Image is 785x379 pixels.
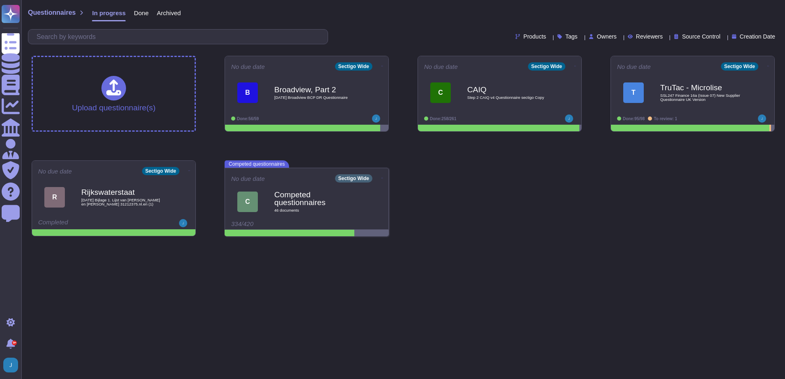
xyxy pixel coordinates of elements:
span: No due date [424,64,458,70]
span: Reviewers [636,34,663,39]
div: Sectigo Wide [335,62,372,71]
div: 9+ [12,340,17,345]
input: Search by keywords [32,30,328,44]
div: Sectigo Wide [335,174,372,183]
span: No due date [38,168,72,174]
img: user [372,114,380,123]
span: Done [134,10,149,16]
b: CAIQ [467,86,549,94]
span: Competed questionnaires [225,160,289,168]
img: user [565,114,573,123]
span: Step 2 CAIQ v4 Questionnaire sectigo Copy [467,96,549,100]
b: TruTac - Microlise [660,84,742,91]
span: No due date [231,64,265,70]
span: In progress [92,10,126,16]
span: [DATE] Bijlage 1. Lijst van [PERSON_NAME] en [PERSON_NAME] 31212375.nl.en (1) [81,198,163,206]
div: T [623,82,644,103]
span: No due date [617,64,651,70]
span: Archived [157,10,181,16]
button: user [2,356,24,374]
span: No due date [231,176,265,182]
div: C [237,192,258,212]
div: C [430,82,451,103]
span: Done: 258/261 [430,116,457,121]
span: [DATE] Broadview BCP DR Questionnaire [274,96,356,100]
img: user [179,219,187,227]
div: Upload questionnaire(s) [72,76,156,112]
span: Done: 56/59 [237,116,259,121]
span: 334/420 [231,220,253,227]
span: SSL247 Finance 16a (Issue 07) New Supplier Questionnaire UK Version [660,94,742,101]
span: Owners [597,34,617,39]
b: Rijkswaterstaat [81,188,163,196]
span: Products [523,34,546,39]
span: Questionnaires [28,9,76,16]
b: Broadview, Part 2 [274,86,356,94]
b: Competed questionnaires [274,191,356,206]
span: Creation Date [740,34,775,39]
div: Sectigo Wide [528,62,565,71]
div: B [237,82,258,103]
div: Completed [38,219,139,227]
div: R [44,187,65,208]
div: Sectigo Wide [721,62,758,71]
span: Done: 95/98 [623,116,645,121]
img: user [758,114,766,123]
span: To review: 1 [654,116,677,121]
img: user [3,358,18,372]
span: 46 document s [274,208,356,212]
span: Source Control [682,34,720,39]
div: Sectigo Wide [142,167,179,175]
span: Tags [565,34,578,39]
